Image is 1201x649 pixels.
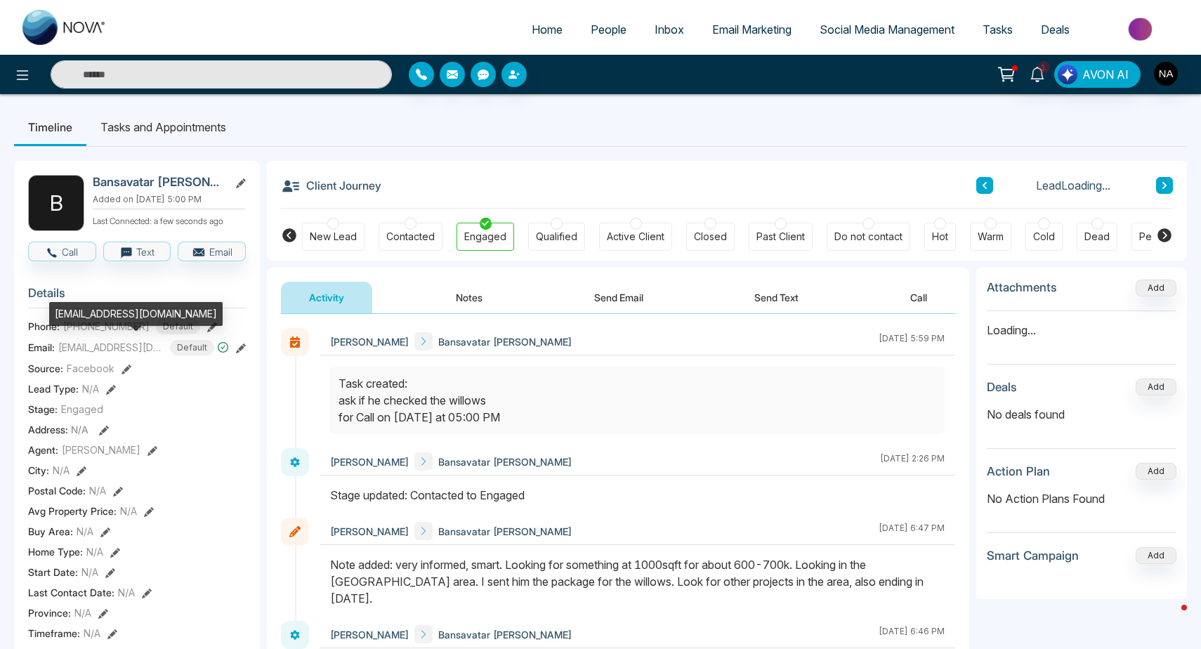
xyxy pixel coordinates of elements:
span: Email Marketing [712,22,792,37]
div: Qualified [536,230,577,244]
a: Home [518,16,577,43]
img: Nova CRM Logo [22,10,107,45]
span: Agent: [28,442,58,457]
a: 1 [1020,61,1054,86]
span: [EMAIL_ADDRESS][DOMAIN_NAME] [58,340,164,355]
div: [DATE] 5:59 PM [879,332,945,350]
span: Phone: [28,319,60,334]
span: N/A [82,381,99,396]
span: Lead Loading... [1036,177,1110,194]
span: N/A [74,605,91,620]
span: City : [28,463,49,478]
li: Timeline [14,108,86,146]
span: Bansavatar [PERSON_NAME] [438,627,572,642]
div: [DATE] 6:47 PM [879,522,945,540]
button: Send Email [566,282,671,313]
span: Email: [28,340,55,355]
button: Send Text [726,282,827,313]
a: Inbox [641,16,698,43]
div: Closed [694,230,727,244]
button: Text [103,242,171,261]
h3: Details [28,286,246,308]
h3: Smart Campaign [987,549,1079,563]
span: N/A [71,424,88,435]
p: Last Connected: a few seconds ago [93,212,246,228]
span: Engaged [61,402,103,417]
span: AVON AI [1082,66,1129,83]
button: Add [1136,547,1176,564]
button: Email [178,242,246,261]
span: Social Media Management [820,22,954,37]
div: Warm [978,230,1004,244]
span: [PERSON_NAME] [330,524,409,539]
a: Deals [1027,16,1084,43]
img: Market-place.gif [1091,13,1193,45]
div: New Lead [310,230,357,244]
span: Facebook [67,361,114,376]
span: 1 [1037,61,1050,74]
img: Lead Flow [1058,65,1077,84]
div: [DATE] 2:26 PM [880,452,945,471]
span: Lead Type: [28,381,79,396]
h3: Deals [987,380,1017,394]
div: Past Client [756,230,805,244]
span: N/A [81,565,98,579]
span: Start Date : [28,565,78,579]
button: Call [28,242,96,261]
a: Social Media Management [806,16,969,43]
span: People [591,22,626,37]
span: N/A [86,544,103,559]
p: No Action Plans Found [987,490,1176,507]
span: Avg Property Price : [28,504,117,518]
button: Notes [428,282,511,313]
img: User Avatar [1154,62,1178,86]
span: N/A [89,483,106,498]
button: Add [1136,463,1176,480]
span: Home Type : [28,544,83,559]
span: Postal Code : [28,483,86,498]
span: Bansavatar [PERSON_NAME] [438,524,572,539]
span: [PERSON_NAME] [330,454,409,469]
h3: Attachments [987,280,1057,294]
div: Cold [1033,230,1055,244]
span: Default [170,340,214,355]
span: Home [532,22,563,37]
span: Timeframe : [28,626,80,641]
span: N/A [118,585,135,600]
p: No deals found [987,406,1176,423]
span: Bansavatar [PERSON_NAME] [438,454,572,469]
div: [DATE] 6:46 PM [879,625,945,643]
span: N/A [84,626,100,641]
div: Hot [932,230,948,244]
span: N/A [120,504,137,518]
button: Call [882,282,955,313]
span: Tasks [983,22,1013,37]
span: Source: [28,361,63,376]
span: [PERSON_NAME] [330,627,409,642]
span: Stage: [28,402,58,417]
h3: Client Journey [281,175,381,196]
div: Do not contact [834,230,903,244]
div: Pending [1139,230,1178,244]
p: Added on [DATE] 5:00 PM [93,193,246,206]
span: Bansavatar [PERSON_NAME] [438,334,572,349]
span: [PERSON_NAME] [62,442,140,457]
span: Add [1136,281,1176,293]
p: Loading... [987,311,1176,339]
div: [EMAIL_ADDRESS][DOMAIN_NAME] [49,302,223,326]
li: Tasks and Appointments [86,108,240,146]
button: Add [1136,379,1176,395]
iframe: Intercom live chat [1153,601,1187,635]
span: Deals [1041,22,1070,37]
span: [PERSON_NAME] [330,334,409,349]
div: Contacted [386,230,435,244]
span: Last Contact Date : [28,585,114,600]
h3: Action Plan [987,464,1050,478]
span: Address: [28,422,88,437]
button: AVON AI [1054,61,1141,88]
span: N/A [53,463,70,478]
button: Activity [281,282,372,313]
div: Active Client [607,230,664,244]
a: Tasks [969,16,1027,43]
button: Add [1136,280,1176,296]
